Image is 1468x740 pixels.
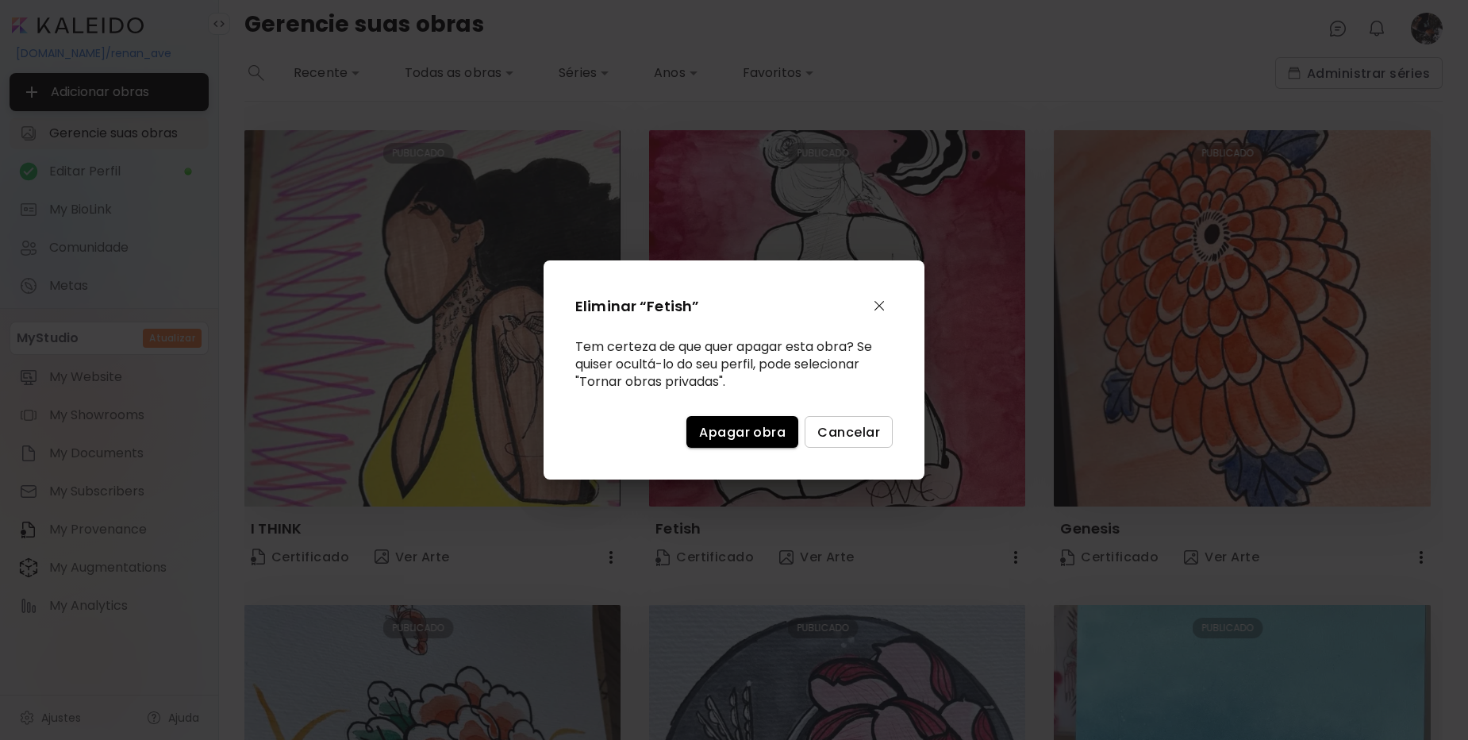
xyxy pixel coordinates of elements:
[805,416,893,448] button: Cancelar
[870,296,889,315] img: close
[866,292,893,319] button: close
[686,416,798,448] button: Apagar obra
[575,295,813,317] h2: Eliminar “Fetish”
[817,424,880,441] span: Cancelar
[575,338,893,391] div: Tem certeza de que quer apagar esta obra? Se quiser ocultá-lo do seu perfil, pode selecionar "Tor...
[699,424,786,441] span: Apagar obra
